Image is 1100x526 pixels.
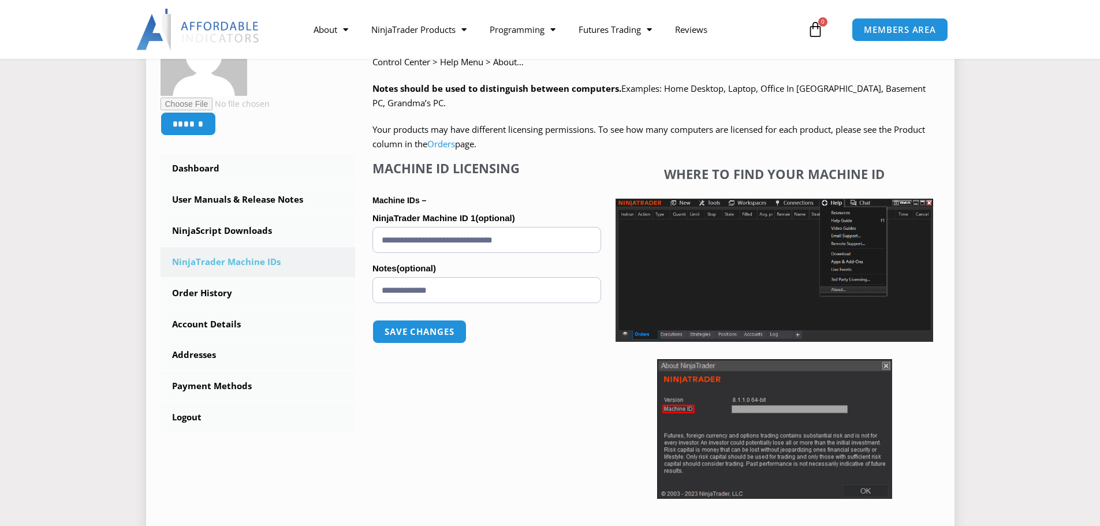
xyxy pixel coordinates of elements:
span: MEMBERS AREA [864,25,936,34]
a: User Manuals & Release Notes [161,185,356,215]
a: About [302,16,360,43]
a: Dashboard [161,154,356,184]
label: NinjaTrader Machine ID 1 [372,210,601,227]
a: Logout [161,402,356,432]
a: Order History [161,278,356,308]
a: 0 [790,13,841,46]
span: Examples: Home Desktop, Laptop, Office In [GEOGRAPHIC_DATA], Basement PC, Grandma’s PC. [372,83,926,109]
a: Account Details [161,309,356,340]
a: MEMBERS AREA [852,18,948,42]
label: Notes [372,260,601,277]
a: Reviews [663,16,719,43]
strong: Notes should be used to distinguish between computers. [372,83,621,94]
button: Save changes [372,320,467,344]
a: Futures Trading [567,16,663,43]
a: Payment Methods [161,371,356,401]
a: Addresses [161,340,356,370]
a: NinjaTrader Machine IDs [161,247,356,277]
strong: Machine IDs – [372,196,426,205]
nav: Menu [302,16,804,43]
h4: Where to find your Machine ID [616,166,933,181]
span: 0 [818,17,827,27]
img: LogoAI | Affordable Indicators – NinjaTrader [136,9,260,50]
a: NinjaScript Downloads [161,216,356,246]
h4: Machine ID Licensing [372,161,601,176]
span: (optional) [397,263,436,273]
span: (optional) [475,213,514,223]
a: Programming [478,16,567,43]
a: NinjaTrader Products [360,16,478,43]
img: Screenshot 2025-01-17 114931 | Affordable Indicators – NinjaTrader [657,359,892,499]
a: Orders [427,138,455,150]
img: Screenshot 2025-01-17 1155544 | Affordable Indicators – NinjaTrader [616,199,933,342]
nav: Account pages [161,154,356,432]
span: Your products may have different licensing permissions. To see how many computers are licensed fo... [372,124,925,150]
